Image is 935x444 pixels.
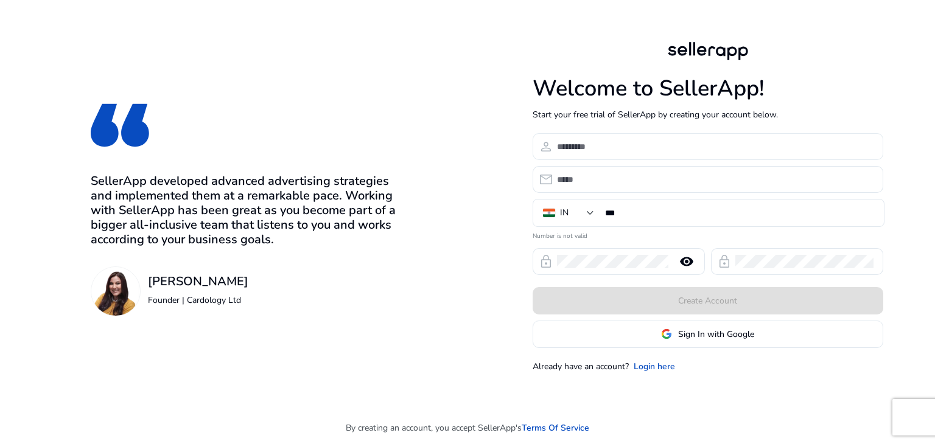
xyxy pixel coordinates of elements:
[672,254,701,269] mat-icon: remove_red_eye
[661,328,672,339] img: google-logo.svg
[533,321,883,348] button: Sign In with Google
[533,75,883,102] h1: Welcome to SellerApp!
[539,139,553,154] span: person
[148,294,248,307] p: Founder | Cardology Ltd
[717,254,732,269] span: lock
[148,274,248,289] h3: [PERSON_NAME]
[522,421,589,434] a: Terms Of Service
[678,328,754,341] span: Sign In with Google
[634,360,675,373] a: Login here
[539,172,553,187] span: email
[560,206,569,220] div: IN
[539,254,553,269] span: lock
[91,174,402,247] h3: SellerApp developed advanced advertising strategies and implemented them at a remarkable pace. Wo...
[533,108,883,121] p: Start your free trial of SellerApp by creating your account below.
[533,228,883,241] mat-error: Number is not valid
[533,360,629,373] p: Already have an account?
